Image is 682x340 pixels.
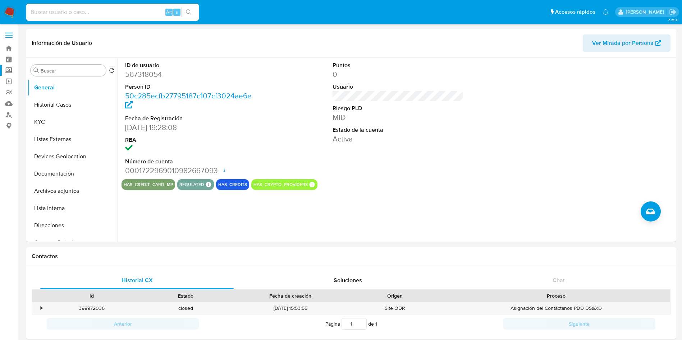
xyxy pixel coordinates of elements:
button: has_credit_card_mp [124,183,173,186]
button: Anterior [47,318,199,330]
div: 398972036 [45,302,139,314]
button: Direcciones [28,217,118,234]
button: regulated [179,183,204,186]
div: Estado [144,292,228,299]
dt: Person ID [125,83,256,91]
dt: RBA [125,136,256,144]
div: closed [139,302,233,314]
dd: Activa [333,134,464,144]
button: has_crypto_providers [253,183,308,186]
button: Historial Casos [28,96,118,113]
dt: Riesgo PLD [333,104,464,112]
dd: 0 [333,69,464,79]
p: ivonne.perezonofre@mercadolibre.com.mx [626,9,667,15]
div: Site ODR [348,302,442,314]
span: Accesos rápidos [555,8,595,16]
button: Archivos adjuntos [28,182,118,200]
div: Proceso [447,292,665,299]
button: KYC [28,113,118,131]
button: has_credits [218,183,247,186]
button: Ver Mirada por Persona [583,34,670,52]
span: Chat [553,276,565,284]
button: Devices Geolocation [28,148,118,165]
dd: [DATE] 19:28:08 [125,122,256,132]
dt: Estado de la cuenta [333,126,464,134]
div: • [41,305,42,312]
dt: ID de usuario [125,61,256,69]
button: search-icon [181,7,196,17]
div: Id [50,292,134,299]
button: Cruces y Relaciones [28,234,118,251]
button: Documentación [28,165,118,182]
button: Siguiente [503,318,655,330]
span: Ver Mirada por Persona [592,34,654,52]
span: Soluciones [334,276,362,284]
dd: MID [333,112,464,122]
dd: 0001722969010982667093 [125,166,256,176]
span: Historial CX [122,276,153,284]
div: Fecha de creación [238,292,343,299]
span: Página de [325,318,377,330]
button: Volver al orden por defecto [109,67,115,75]
button: Lista Interna [28,200,118,217]
dt: Puntos [333,61,464,69]
h1: Contactos [32,253,670,260]
a: Salir [669,8,677,16]
button: Listas Externas [28,131,118,148]
dt: Fecha de Registración [125,115,256,122]
span: s [176,9,178,15]
button: General [28,79,118,96]
dd: 567318054 [125,69,256,79]
a: 50c285ecfb27795187c107cf3024ae6e [125,90,252,111]
input: Buscar usuario o caso... [26,8,199,17]
div: [DATE] 15:53:55 [233,302,348,314]
button: Buscar [33,67,39,73]
div: Asignación del Contáctanos PDD DS&XD [442,302,670,314]
span: 1 [375,320,377,327]
dt: Número de cuenta [125,158,256,166]
h1: Información de Usuario [32,39,92,47]
span: Alt [166,9,172,15]
dt: Usuario [333,83,464,91]
input: Buscar [41,67,103,74]
div: Origen [353,292,437,299]
a: Notificaciones [603,9,609,15]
